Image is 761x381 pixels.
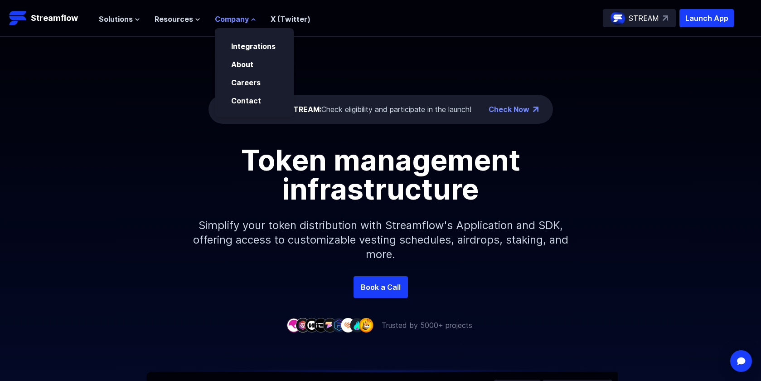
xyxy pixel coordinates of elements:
[603,9,676,27] a: STREAM
[31,12,78,24] p: Streamflow
[186,204,576,276] p: Simplify your token distribution with Streamflow's Application and SDK, offering access to custom...
[323,318,337,332] img: company-5
[382,320,472,331] p: Trusted by 5000+ projects
[9,9,27,27] img: Streamflow Logo
[332,318,346,332] img: company-6
[314,318,328,332] img: company-4
[489,104,529,115] a: Check Now
[663,15,668,21] img: top-right-arrow.svg
[241,104,471,115] div: Check eligibility and participate in the launch!
[350,318,364,332] img: company-8
[215,14,249,24] span: Company
[679,9,734,27] button: Launch App
[231,60,253,69] a: About
[271,15,310,24] a: X (Twitter)
[296,318,310,332] img: company-2
[730,350,752,372] div: Open Intercom Messenger
[9,9,90,27] a: Streamflow
[99,14,133,24] span: Solutions
[155,14,200,24] button: Resources
[231,78,261,87] a: Careers
[611,11,625,25] img: streamflow-logo-circle.png
[359,318,373,332] img: company-9
[231,42,276,51] a: Integrations
[99,14,140,24] button: Solutions
[177,146,585,204] h1: Token management infrastructure
[533,107,538,112] img: top-right-arrow.png
[354,276,408,298] a: Book a Call
[305,318,319,332] img: company-3
[341,318,355,332] img: company-7
[231,96,261,105] a: Contact
[215,14,256,24] button: Company
[629,13,659,24] p: STREAM
[286,318,301,332] img: company-1
[155,14,193,24] span: Resources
